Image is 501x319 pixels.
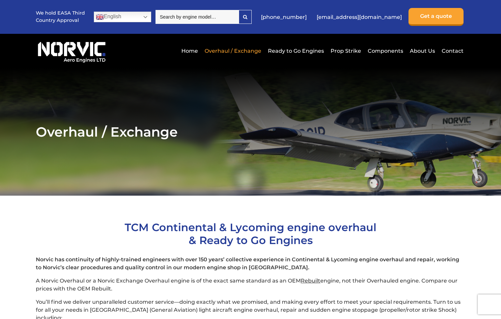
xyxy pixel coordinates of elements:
a: [PHONE_NUMBER] [258,9,310,25]
img: Norvic Aero Engines logo [36,39,107,63]
a: [EMAIL_ADDRESS][DOMAIN_NAME] [313,9,405,25]
input: Search by engine model… [156,10,239,24]
span: Rebuilt [301,278,320,284]
p: A Norvic Overhaul or a Norvic Exchange Overhaul engine is of the exact same standard as an OEM en... [36,277,465,293]
a: Ready to Go Engines [266,43,326,59]
strong: Norvic has continuity of highly-trained engineers with over 150 years’ collective experience in C... [36,256,459,271]
a: Prop Strike [329,43,363,59]
a: Components [366,43,405,59]
a: English [94,12,151,22]
a: About Us [408,43,437,59]
a: Home [180,43,200,59]
h2: Overhaul / Exchange [36,124,465,140]
a: Contact [440,43,464,59]
p: We hold EASA Third Country Approval [36,10,86,24]
a: Get a quote [408,8,464,26]
span: TCM Continental & Lycoming engine overhaul & Ready to Go Engines [125,221,376,247]
a: Overhaul / Exchange [203,43,263,59]
img: en [96,13,104,21]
